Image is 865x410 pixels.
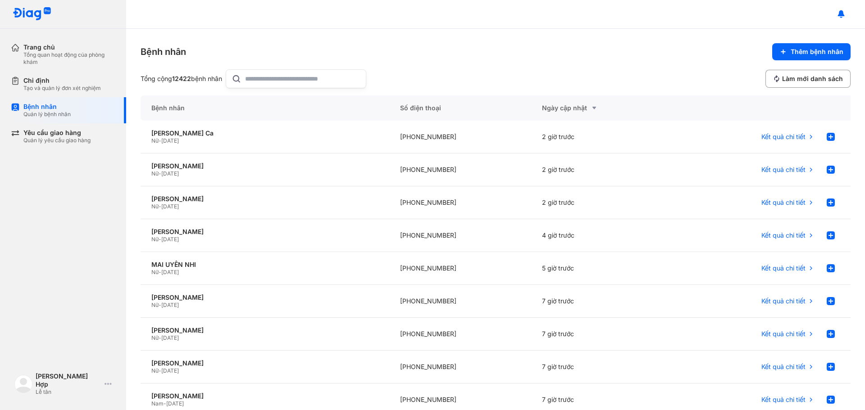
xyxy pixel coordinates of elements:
div: [PHONE_NUMBER] [389,285,531,318]
span: Kết quả chi tiết [761,264,806,272]
span: Nữ [151,137,159,144]
span: Nữ [151,203,159,210]
span: Nữ [151,236,159,243]
div: Bệnh nhân [141,45,186,58]
span: [DATE] [161,269,179,275]
div: Bệnh nhân [141,95,389,121]
span: Làm mới danh sách [782,75,843,83]
span: - [159,203,161,210]
span: Kết quả chi tiết [761,330,806,338]
span: [DATE] [161,203,179,210]
div: [PERSON_NAME] [151,392,378,400]
div: 4 giờ trước [531,219,673,252]
span: - [159,367,161,374]
div: Trang chủ [23,43,115,51]
span: - [164,400,166,407]
span: Kết quả chi tiết [761,231,806,239]
div: Tổng cộng bệnh nhân [141,75,222,83]
div: [PERSON_NAME] [151,162,378,170]
span: - [159,302,161,308]
div: [PERSON_NAME] [151,195,378,203]
div: [PHONE_NUMBER] [389,252,531,285]
span: Nữ [151,170,159,177]
span: Nữ [151,334,159,341]
span: 12422 [172,75,191,82]
div: Bệnh nhân [23,103,71,111]
div: 7 giờ trước [531,351,673,383]
div: 2 giờ trước [531,153,673,186]
span: Kết quả chi tiết [761,396,806,404]
div: [PHONE_NUMBER] [389,186,531,219]
div: 7 giờ trước [531,285,673,318]
div: Lễ tân [36,388,101,396]
div: Chỉ định [23,77,101,85]
div: [PHONE_NUMBER] [389,121,531,153]
div: [PERSON_NAME] Hợp [36,372,101,388]
div: [PERSON_NAME] [151,293,378,302]
span: Nam [151,400,164,407]
span: Nữ [151,269,159,275]
span: - [159,170,161,177]
img: logo [13,7,51,21]
div: 7 giờ trước [531,318,673,351]
span: Nữ [151,302,159,308]
span: - [159,269,161,275]
div: [PERSON_NAME] [151,228,378,236]
button: Làm mới danh sách [765,70,851,88]
div: [PHONE_NUMBER] [389,153,531,186]
span: [DATE] [161,334,179,341]
div: Số điện thoại [389,95,531,121]
div: [PHONE_NUMBER] [389,351,531,383]
span: - [159,236,161,243]
span: Nữ [151,367,159,374]
span: Kết quả chi tiết [761,363,806,371]
div: [PERSON_NAME] Ca [151,129,378,137]
div: 2 giờ trước [531,186,673,219]
button: Thêm bệnh nhân [772,43,851,60]
div: Tổng quan hoạt động của phòng khám [23,51,115,66]
div: Ngày cập nhật [542,103,662,113]
div: 5 giờ trước [531,252,673,285]
span: Kết quả chi tiết [761,133,806,141]
span: [DATE] [166,400,184,407]
span: [DATE] [161,236,179,243]
div: [PERSON_NAME] [151,326,378,334]
div: 2 giờ trước [531,121,673,153]
span: Kết quả chi tiết [761,166,806,174]
div: MAI UYÊN NHI [151,261,378,269]
span: - [159,137,161,144]
div: [PHONE_NUMBER] [389,219,531,252]
div: Tạo và quản lý đơn xét nghiệm [23,85,101,92]
span: [DATE] [161,302,179,308]
span: [DATE] [161,367,179,374]
span: Kết quả chi tiết [761,297,806,305]
div: Yêu cầu giao hàng [23,129,91,137]
div: Quản lý yêu cầu giao hàng [23,137,91,144]
span: [DATE] [161,137,179,144]
div: Quản lý bệnh nhân [23,111,71,118]
img: logo [14,375,32,393]
span: Kết quả chi tiết [761,198,806,207]
div: [PHONE_NUMBER] [389,318,531,351]
span: Thêm bệnh nhân [791,48,843,56]
div: [PERSON_NAME] [151,359,378,367]
span: - [159,334,161,341]
span: [DATE] [161,170,179,177]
